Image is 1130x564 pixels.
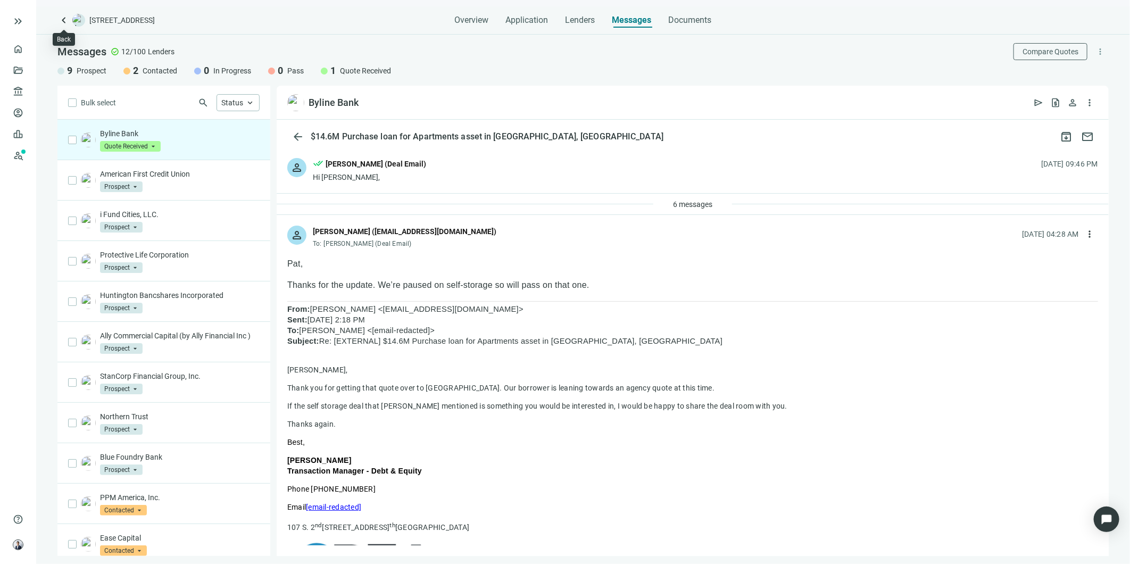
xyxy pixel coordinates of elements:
[1041,158,1098,170] div: [DATE] 09:46 PM
[1084,229,1095,239] span: more_vert
[313,158,323,172] span: done_all
[326,158,426,170] div: [PERSON_NAME] (Deal Email)
[100,209,260,220] p: i Fund Cities, LLC.
[67,64,72,77] span: 9
[506,15,549,26] span: Application
[100,465,143,475] span: Prospect
[81,456,96,471] img: 22c0c756-752d-4072-b9f7-266bf648b86f
[100,505,147,516] span: Contacted
[133,64,138,77] span: 2
[100,222,143,233] span: Prospect
[287,94,304,111] img: 4cf2550b-7756-46e2-8d44-f8b267530c12.png
[81,97,116,109] span: Bulk select
[1081,94,1098,111] button: more_vert
[1084,97,1095,108] span: more_vert
[1047,94,1064,111] button: request_quote
[81,335,96,350] img: 6c40ddf9-8141-45da-b156-0a96a48bf26c
[13,514,23,525] span: help
[612,15,652,25] span: Messages
[221,98,243,107] span: Status
[12,15,24,28] button: keyboard_double_arrow_right
[100,330,260,341] p: Ally Commercial Capital (by Ally Financial Inc )
[89,15,155,26] span: [STREET_ADDRESS]
[664,196,721,213] button: 6 messages
[100,492,260,503] p: PPM America, Inc.
[81,496,96,511] img: dbcb1430-15e5-47fa-8cca-36d497094a54
[57,45,106,58] span: Messages
[100,169,260,179] p: American First Credit Union
[1022,228,1079,240] div: [DATE] 04:28 AM
[100,411,260,422] p: Northern Trust
[100,181,143,192] span: Prospect
[455,15,489,26] span: Overview
[81,213,96,228] img: 956d362e-396b-4cd6-88f4-c944c7c7b0f1
[1081,130,1094,143] span: mail
[148,46,175,57] span: Lenders
[290,161,303,174] span: person
[13,86,20,97] span: account_balance
[340,65,391,76] span: Quote Received
[313,239,496,248] div: To:
[81,537,96,552] img: dfb93afe-db03-4b3f-8dc4-6272b5266fa8
[1013,43,1087,60] button: Compare Quotes
[100,371,260,381] p: StanCorp Financial Group, Inc.
[1030,94,1047,111] button: send
[324,240,412,247] span: [PERSON_NAME] (Deal Email)
[100,452,260,462] p: Blue Foundry Bank
[198,97,209,108] span: search
[100,262,143,273] span: Prospect
[81,294,96,309] img: bf02e6f3-ffdd-42ca-a75e-3ac6052026d6.png
[330,64,336,77] span: 1
[100,141,161,152] span: Quote Received
[100,533,260,543] p: Ease Capital
[143,65,177,76] span: Contacted
[1067,97,1078,108] span: person
[1095,47,1105,56] span: more_vert
[313,226,496,237] div: [PERSON_NAME] ([EMAIL_ADDRESS][DOMAIN_NAME])
[278,64,283,77] span: 0
[309,96,359,109] div: Byline Bank
[57,14,70,27] a: keyboard_arrow_left
[287,126,309,147] button: arrow_back
[290,229,303,242] span: person
[81,416,96,430] img: 779e677a-c513-4bc7-b9c0-398d2f3fe968
[204,64,209,77] span: 0
[13,540,23,550] img: avatar
[1050,97,1061,108] span: request_quote
[111,47,119,56] span: check_circle
[669,15,712,26] span: Documents
[566,15,595,26] span: Lenders
[1033,97,1044,108] span: send
[245,98,255,107] span: keyboard_arrow_up
[309,131,666,142] div: $14.6M Purchase loan for Apartments asset in [GEOGRAPHIC_DATA], [GEOGRAPHIC_DATA]
[81,375,96,390] img: f4419b03-7278-421b-972b-e388c0895edc.png
[1064,94,1081,111] button: person
[100,128,260,139] p: Byline Bank
[1056,126,1077,147] button: archive
[57,35,71,44] div: Back
[72,14,85,27] img: deal-logo
[100,384,143,394] span: Prospect
[1060,130,1073,143] span: archive
[673,200,712,209] span: 6 messages
[1081,226,1098,243] button: more_vert
[77,65,106,76] span: Prospect
[100,424,143,435] span: Prospect
[81,254,96,269] img: 4475daf1-02ad-4071-bd35-4fddd677ec0c
[81,132,96,147] img: 4cf2550b-7756-46e2-8d44-f8b267530c12.png
[100,343,143,354] span: Prospect
[1023,47,1078,56] span: Compare Quotes
[1092,43,1109,60] button: more_vert
[81,173,96,188] img: 82f4a928-dcac-4ffd-ac27-1e1505a6baaf
[313,172,426,183] div: Hi [PERSON_NAME],
[1094,507,1119,532] div: Open Intercom Messenger
[100,290,260,301] p: Huntington Bancshares Incorporated
[213,65,251,76] span: In Progress
[292,130,304,143] span: arrow_back
[100,303,143,313] span: Prospect
[100,545,147,556] span: Contacted
[121,46,146,57] span: 12/100
[1077,126,1098,147] button: mail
